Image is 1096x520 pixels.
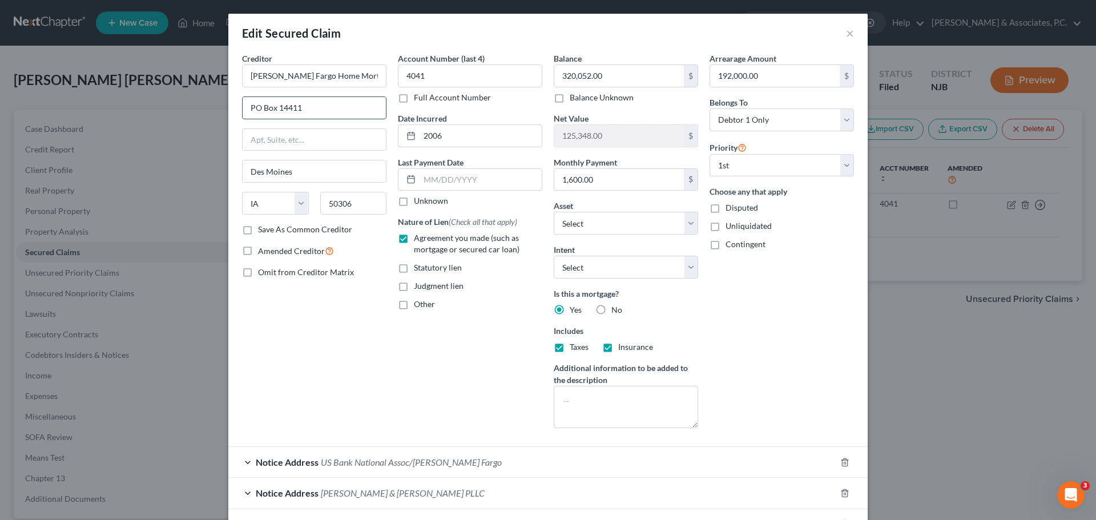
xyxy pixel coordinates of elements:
[398,53,485,65] label: Account Number (last 4)
[684,169,698,191] div: $
[710,140,747,154] label: Priority
[449,217,517,227] span: (Check all that apply)
[414,195,448,207] label: Unknown
[243,129,386,151] input: Apt, Suite, etc...
[398,112,447,124] label: Date Incurred
[618,342,653,352] span: Insurance
[414,233,519,254] span: Agreement you made (such as mortgage or secured car loan)
[258,246,325,256] span: Amended Creditor
[554,53,582,65] label: Balance
[570,305,582,315] span: Yes
[243,160,386,182] input: Enter city...
[414,263,462,272] span: Statutory lien
[1057,481,1085,509] iframe: Intercom live chat
[258,267,354,277] span: Omit from Creditor Matrix
[554,325,698,337] label: Includes
[554,156,617,168] label: Monthly Payment
[840,65,853,87] div: $
[414,92,491,103] label: Full Account Number
[726,203,758,212] span: Disputed
[554,244,575,256] label: Intent
[710,65,840,87] input: 0.00
[420,169,542,191] input: MM/DD/YYYY
[242,54,272,63] span: Creditor
[554,288,698,300] label: Is this a mortgage?
[258,224,352,235] label: Save As Common Creditor
[242,25,341,41] div: Edit Secured Claim
[414,281,464,291] span: Judgment lien
[726,239,765,249] span: Contingent
[1081,481,1090,490] span: 3
[846,26,854,40] button: ×
[398,156,464,168] label: Last Payment Date
[554,65,684,87] input: 0.00
[684,125,698,147] div: $
[710,53,776,65] label: Arrearage Amount
[554,169,684,191] input: 0.00
[726,221,772,231] span: Unliquidated
[320,192,387,215] input: Enter zip...
[321,487,485,498] span: [PERSON_NAME] & [PERSON_NAME] PLLC
[684,65,698,87] div: $
[554,201,573,211] span: Asset
[321,457,502,467] span: US Bank National Assoc/[PERSON_NAME] Fargo
[256,457,319,467] span: Notice Address
[242,65,386,87] input: Search creditor by name...
[256,487,319,498] span: Notice Address
[243,97,386,119] input: Enter address...
[554,125,684,147] input: 0.00
[710,186,854,197] label: Choose any that apply
[710,98,748,107] span: Belongs To
[570,92,634,103] label: Balance Unknown
[554,362,698,386] label: Additional information to be added to the description
[554,112,589,124] label: Net Value
[414,299,435,309] span: Other
[398,65,542,87] input: XXXX
[611,305,622,315] span: No
[398,216,517,228] label: Nature of Lien
[420,125,542,147] input: MM/DD/YYYY
[570,342,589,352] span: Taxes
